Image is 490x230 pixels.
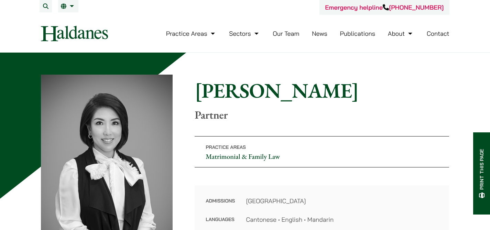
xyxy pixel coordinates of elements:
[61,3,76,9] a: EN
[246,196,438,206] dd: [GEOGRAPHIC_DATA]
[206,215,235,224] dt: Languages
[206,152,280,161] a: Matrimonial & Family Law
[388,30,414,37] a: About
[206,144,246,150] span: Practice Areas
[195,78,449,103] h1: [PERSON_NAME]
[206,196,235,215] dt: Admissions
[41,26,108,41] img: Logo of Haldanes
[427,30,449,37] a: Contact
[340,30,375,37] a: Publications
[273,30,299,37] a: Our Team
[166,30,217,37] a: Practice Areas
[195,108,449,121] p: Partner
[325,3,444,11] a: Emergency helpline[PHONE_NUMBER]
[229,30,260,37] a: Sectors
[312,30,327,37] a: News
[246,215,438,224] dd: Cantonese • English • Mandarin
